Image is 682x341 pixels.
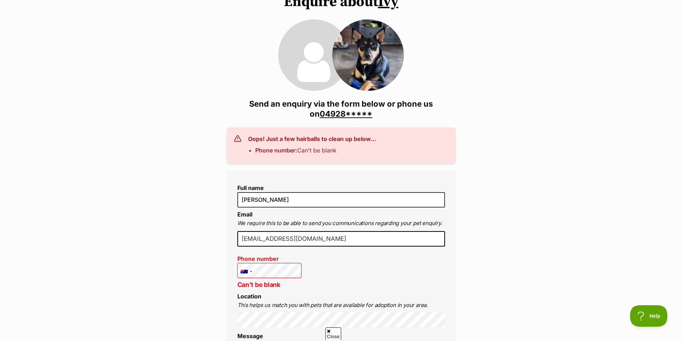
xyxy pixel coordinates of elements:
p: We require this to be able to send you communications regarding your pet enquiry. [237,219,445,228]
label: Full name [237,185,445,191]
label: Location [237,293,261,300]
label: Message [237,332,263,340]
h3: Oops! Just a few hairballs to clean up below... [248,135,376,143]
input: E.g. Jimmy Chew [237,192,445,207]
span: Close [325,327,341,340]
p: This helps us match you with pets that are available for adoption in your area. [237,301,445,310]
div: Australia: +61 [238,263,254,279]
label: Phone number [237,255,302,262]
li: Can't be blank [255,146,376,155]
img: Ivy [332,19,404,91]
iframe: Help Scout Beacon - Open [630,305,668,327]
h3: Send an enquiry via the form below or phone us on [227,99,456,119]
label: Email [237,211,252,218]
strong: Phone number: [255,147,297,154]
p: Can't be blank [237,280,302,289]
